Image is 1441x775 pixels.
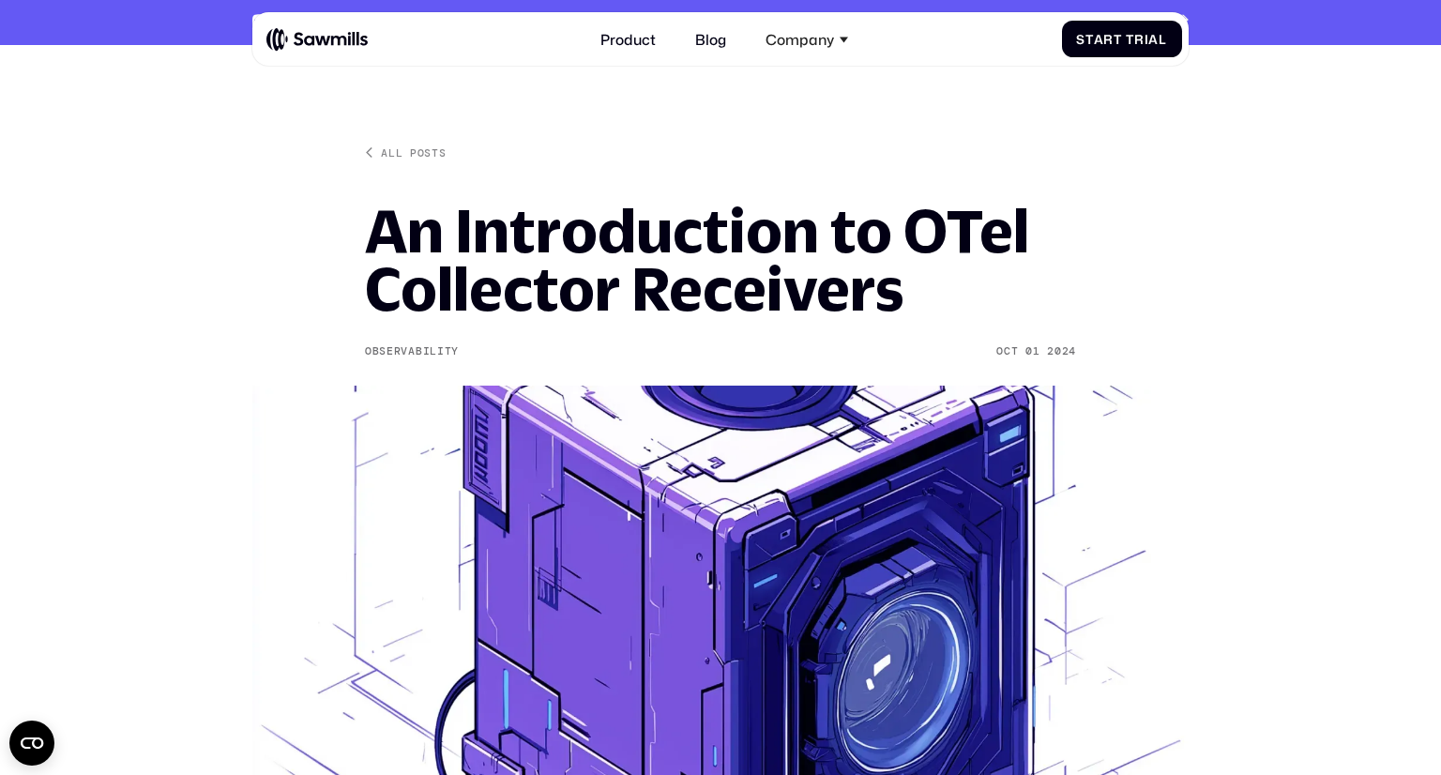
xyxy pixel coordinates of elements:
a: Blog [684,20,736,58]
button: Open CMP widget [9,721,54,766]
div: Company [766,31,834,48]
div: Company [755,20,859,58]
span: r [1134,32,1145,47]
span: t [1085,32,1094,47]
span: r [1103,32,1114,47]
span: S [1076,32,1085,47]
div: Observability [365,345,459,358]
span: l [1159,32,1167,47]
div: 2024 [1047,345,1076,358]
h1: An Introduction to OTel Collector Receivers [365,202,1076,318]
div: Oct [996,345,1018,358]
span: t [1114,32,1122,47]
span: a [1094,32,1104,47]
div: All posts [381,146,446,160]
div: 01 [1025,345,1039,358]
a: All posts [365,146,447,160]
span: a [1148,32,1159,47]
a: Product [589,20,666,58]
span: T [1126,32,1134,47]
span: i [1145,32,1149,47]
a: StartTrial [1062,21,1182,57]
